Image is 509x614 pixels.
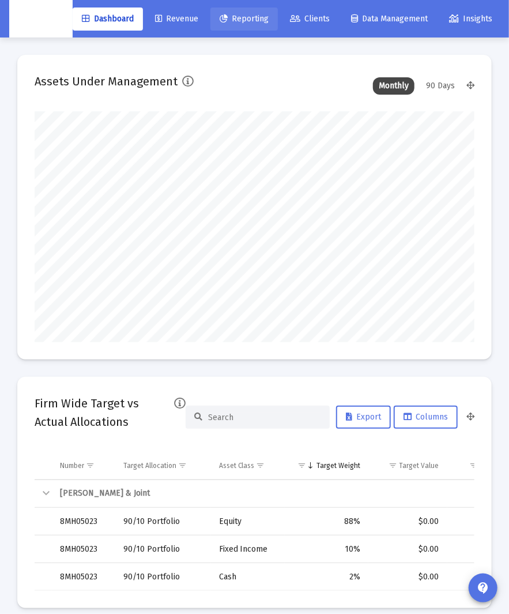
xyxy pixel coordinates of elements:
span: Clients [290,14,330,24]
img: Dashboard [18,8,64,31]
td: Fixed Income [211,536,285,563]
h2: Firm Wide Target vs Actual Allocations [35,394,169,431]
a: Dashboard [73,8,143,31]
div: $0.00 [376,571,439,583]
td: Column Target Weight [285,452,368,480]
a: Reporting [210,8,278,31]
button: Columns [394,406,458,429]
a: Revenue [146,8,208,31]
span: Data Management [351,14,428,24]
input: Search [208,413,321,422]
button: Export [336,406,391,429]
td: 8MH05023 [52,536,115,563]
a: Insights [440,8,502,31]
a: Data Management [342,8,437,31]
td: Equity [211,508,285,536]
div: $0.00 [376,516,439,527]
span: Show filter options for column 'Target Weight' [297,461,306,470]
div: Number [60,461,84,470]
span: Show filter options for column 'Target Allocation' [178,461,187,470]
div: 10% [293,544,360,555]
div: 90 Days [420,77,461,95]
span: Insights [449,14,492,24]
div: 88% [293,516,360,527]
td: Collapse [35,480,52,508]
div: Monthly [373,77,414,95]
td: 90/10 Portfolio [115,563,211,591]
td: Cash [211,563,285,591]
div: Target Allocation [123,461,176,470]
td: Column Target Value [368,452,447,480]
td: 8MH05023 [52,563,115,591]
h2: Assets Under Management [35,72,178,91]
div: $0.00 [376,544,439,555]
td: Column Number [52,452,115,480]
div: Data grid [35,452,474,591]
span: Show filter options for column 'Number' [86,461,95,470]
div: 2% [293,571,360,583]
td: Column Asset Class [211,452,285,480]
span: Show filter options for column 'Target Value' [389,461,398,470]
span: Show filter options for column 'Asset Class' [257,461,265,470]
span: Reporting [220,14,269,24]
div: Target Value [399,461,439,470]
a: Clients [281,8,339,31]
span: Show filter options for column 'Actual Weight' [469,461,478,470]
span: Revenue [155,14,198,24]
div: Target Weight [316,461,360,470]
td: 8MH05023 [52,508,115,536]
span: Columns [404,412,448,422]
div: Asset Class [219,461,255,470]
td: 90/10 Portfolio [115,508,211,536]
td: 90/10 Portfolio [115,536,211,563]
td: Column Target Allocation [115,452,211,480]
span: Export [346,412,381,422]
span: Dashboard [82,14,134,24]
mat-icon: contact_support [476,581,490,595]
